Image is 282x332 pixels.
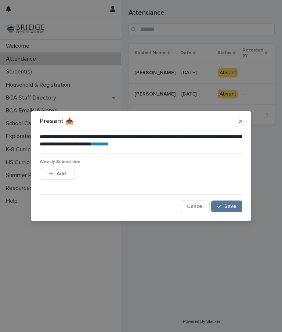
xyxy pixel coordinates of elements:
[211,201,242,212] button: Save
[40,118,73,126] p: Present 📥
[40,168,75,180] button: Add
[57,171,66,176] span: Add
[187,204,203,209] span: Cancel
[181,201,210,212] button: Cancel
[224,204,236,209] span: Save
[40,160,80,164] span: Weekly Submission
